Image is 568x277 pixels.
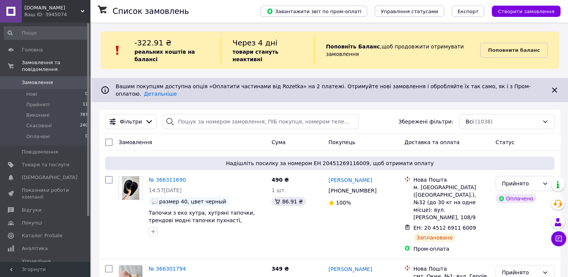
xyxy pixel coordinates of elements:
a: № 366311690 [149,177,186,183]
a: Детальніше [144,91,177,97]
span: Нові [26,91,37,98]
span: 0 [85,133,88,140]
span: Аналітика [22,245,48,252]
span: Оплачені [26,133,50,140]
div: Нова Пошта [413,265,490,272]
span: Прийняті [26,101,50,108]
a: [PERSON_NAME] [328,265,372,273]
span: Замовлення [22,79,53,86]
div: 86.91 ₴ [271,197,306,206]
span: Покупці [22,220,42,226]
div: [PHONE_NUMBER] [327,185,378,196]
span: размер 40, цвет черный [159,199,226,205]
span: Скасовані [26,122,52,129]
span: Замовлення [119,139,152,145]
span: (1038) [475,119,493,125]
b: Поповніть Баланс [326,44,380,50]
span: Показники роботи компанії [22,187,69,200]
span: 240 [80,122,88,129]
span: Повідомлення [22,149,58,155]
span: Замовлення та повідомлення [22,59,90,73]
div: Оплачено [496,194,536,203]
span: Вашим покупцям доступна опція «Оплатити частинами від Rozetka» на 2 платежі. Отримуйте нові замов... [116,83,530,97]
span: Статус [496,139,515,145]
span: ЕН: 20 4512 6911 6009 [413,225,476,231]
span: Експорт [458,9,479,14]
span: 1 шт. [271,187,286,193]
span: Товари та послуги [22,161,69,168]
span: Всі [466,118,473,125]
span: -322.91 ₴ [134,38,172,47]
div: Пром-оплата [413,245,490,253]
span: [DEMOGRAPHIC_DATA] [22,174,77,181]
img: :exclamation: [112,45,123,56]
a: Фото товару [119,176,143,200]
span: Управління статусами [381,9,438,14]
button: Чат з покупцем [551,231,566,246]
a: Створити замовлення [484,8,560,14]
span: Відгуки [22,207,41,214]
span: Cума [271,139,285,145]
div: Заплановано [413,233,456,242]
span: 787 [80,112,88,119]
a: № 366301794 [149,266,186,272]
button: Створити замовлення [492,6,560,17]
span: 100% [336,200,351,206]
span: Фільтри [120,118,142,125]
span: Збережені фільтри: [398,118,453,125]
a: [PERSON_NAME] [328,176,372,184]
span: 349 ₴ [271,266,289,272]
b: Поповнити баланс [488,47,540,53]
h1: Список замовлень [113,7,189,16]
span: Через 4 дні [232,38,277,47]
div: Прийнято [502,268,539,277]
span: Надішліть посилку за номером ЕН 20451269116009, щоб отримати оплату [108,160,551,167]
b: реальних коштів на балансі [134,49,195,62]
div: , щоб продовжити отримувати замовлення [314,38,480,63]
span: Завантажити звіт по пром-оплаті [267,8,361,15]
span: Покупець [328,139,355,145]
span: Доставка та оплата [404,139,460,145]
a: Тапочки з еко хутра, хутряні тапочки, трендові модні тапочки пухнасті, кімнатні для дому, домашні... [149,210,255,231]
img: Фото товару [122,176,140,200]
span: 0 [85,91,88,98]
span: Каталог ProSale [22,232,62,239]
div: м. [GEOGRAPHIC_DATA] ([GEOGRAPHIC_DATA].), №32 (до 30 кг на одне місце): вул. [PERSON_NAME], 108/9 [413,184,490,221]
button: Експорт [452,6,485,17]
span: Створити замовлення [498,9,554,14]
a: Поповнити баланс [480,43,548,58]
button: Управління статусами [375,6,444,17]
div: Ваш ID: 3945074 [24,11,90,18]
span: 490 ₴ [271,177,289,183]
span: 11 [83,101,88,108]
b: товари стануть неактивні [232,49,278,62]
span: Управління сайтом [22,258,69,271]
span: Lex.store [24,5,81,11]
div: Нова Пошта [413,176,490,184]
span: Головна [22,47,43,53]
div: Прийнято [502,179,539,188]
span: Виконані [26,112,50,119]
span: 14:57[DATE] [149,187,182,193]
button: Завантажити звіт по пром-оплаті [261,6,367,17]
img: :speech_balloon: [152,199,158,205]
input: Пошук за номером замовлення, ПІБ покупця, номером телефону, Email, номером накладної [163,114,359,129]
input: Пошук [4,26,89,40]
